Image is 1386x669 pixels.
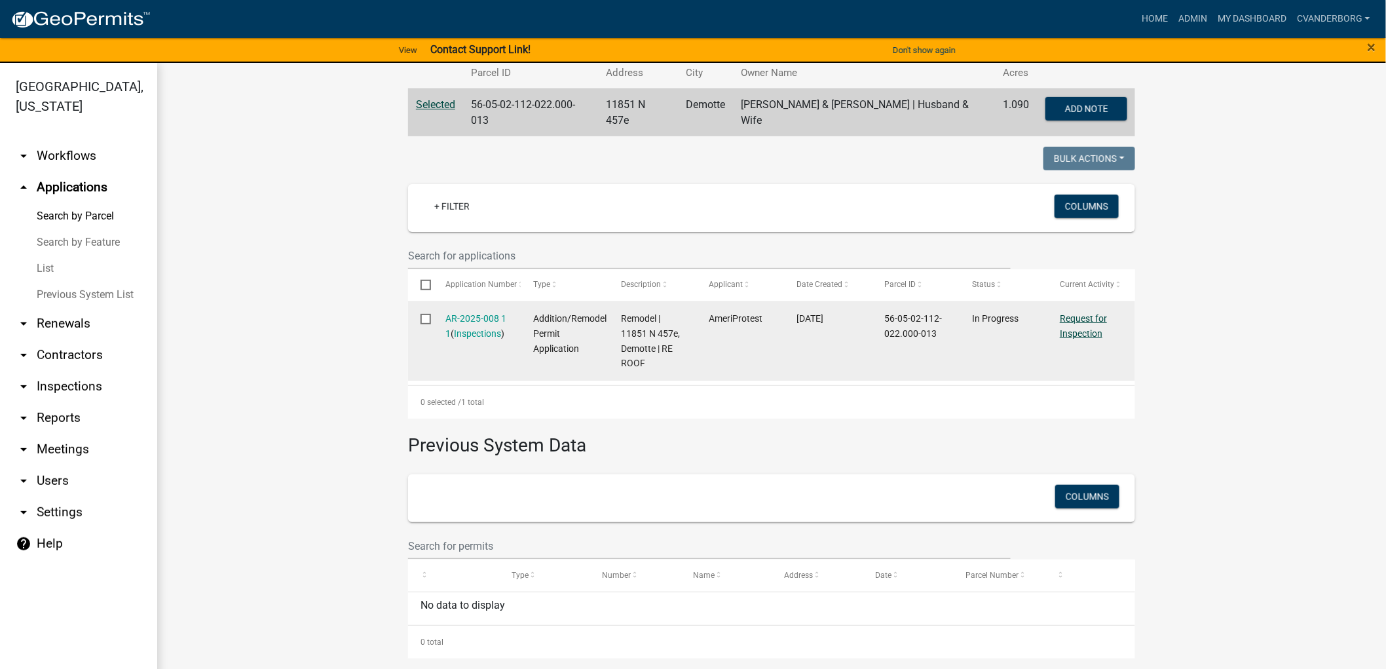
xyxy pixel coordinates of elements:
div: 1 total [408,386,1135,419]
datatable-header-cell: Date Created [784,269,872,301]
span: Name [693,571,715,580]
span: Status [972,280,995,289]
datatable-header-cell: Application Number [433,269,521,301]
datatable-header-cell: Date [863,560,954,591]
span: Type [512,571,529,580]
a: + Filter [424,195,480,218]
span: Date [875,571,891,580]
span: Address [784,571,813,580]
button: Add Note [1045,97,1127,121]
datatable-header-cell: Parcel ID [872,269,960,301]
span: Applicant [709,280,743,289]
button: Bulk Actions [1043,147,1135,170]
strong: Contact Support Link! [430,43,531,56]
th: Parcel ID [463,58,599,88]
span: Parcel Number [966,571,1019,580]
button: Don't show again [888,39,961,61]
i: arrow_drop_down [16,379,31,394]
datatable-header-cell: Select [408,269,433,301]
button: Columns [1055,195,1119,218]
i: help [16,536,31,552]
div: 0 total [408,626,1135,659]
a: Home [1136,7,1173,31]
datatable-header-cell: Applicant [696,269,784,301]
span: × [1368,38,1376,56]
h3: Previous System Data [408,419,1135,459]
i: arrow_drop_down [16,410,31,426]
datatable-header-cell: Description [609,269,696,301]
th: Address [599,58,679,88]
span: 56-05-02-112-022.000-013 [884,313,942,339]
datatable-header-cell: Type [521,269,609,301]
span: Addition/Remodel Permit Application [534,313,607,354]
button: Close [1368,39,1376,55]
a: cvanderborg [1292,7,1376,31]
span: Type [534,280,551,289]
th: Acres [996,58,1038,88]
a: My Dashboard [1212,7,1292,31]
button: Columns [1055,485,1119,508]
td: [PERSON_NAME] & [PERSON_NAME] | Husband & Wife [733,88,996,136]
span: Add Note [1064,103,1108,113]
datatable-header-cell: Type [499,560,590,591]
span: In Progress [972,313,1019,324]
td: 11851 N 457e [599,88,679,136]
span: Number [603,571,631,580]
i: arrow_drop_up [16,180,31,195]
a: AR-2025-008 1 1 [446,313,507,339]
i: arrow_drop_down [16,316,31,332]
datatable-header-cell: Parcel Number [954,560,1045,591]
input: Search for applications [408,242,1011,269]
span: AmeriProtest [709,313,762,324]
span: Current Activity [1060,280,1114,289]
i: arrow_drop_down [16,505,31,520]
span: 0 selected / [421,398,461,407]
datatable-header-cell: Name [681,560,772,591]
datatable-header-cell: Address [772,560,863,591]
a: View [394,39,422,61]
datatable-header-cell: Status [960,269,1047,301]
i: arrow_drop_down [16,442,31,457]
span: Parcel ID [884,280,916,289]
a: Request for Inspection [1060,313,1107,339]
th: City [678,58,733,88]
datatable-header-cell: Number [590,560,681,591]
div: ( ) [446,311,509,341]
td: Demotte [678,88,733,136]
input: Search for permits [408,533,1011,560]
a: Admin [1173,7,1212,31]
th: Owner Name [733,58,996,88]
i: arrow_drop_down [16,148,31,164]
td: 1.090 [996,88,1038,136]
span: 09/15/2025 [796,313,823,324]
span: Application Number [446,280,517,289]
td: 56-05-02-112-022.000-013 [463,88,599,136]
span: Remodel | 11851 N 457e, Demotte | RE ROOF [621,313,680,368]
span: Description [621,280,661,289]
i: arrow_drop_down [16,473,31,489]
datatable-header-cell: Current Activity [1047,269,1135,301]
div: No data to display [408,592,1135,625]
span: Date Created [796,280,842,289]
a: Inspections [455,328,502,339]
i: arrow_drop_down [16,347,31,363]
a: Selected [416,98,455,111]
